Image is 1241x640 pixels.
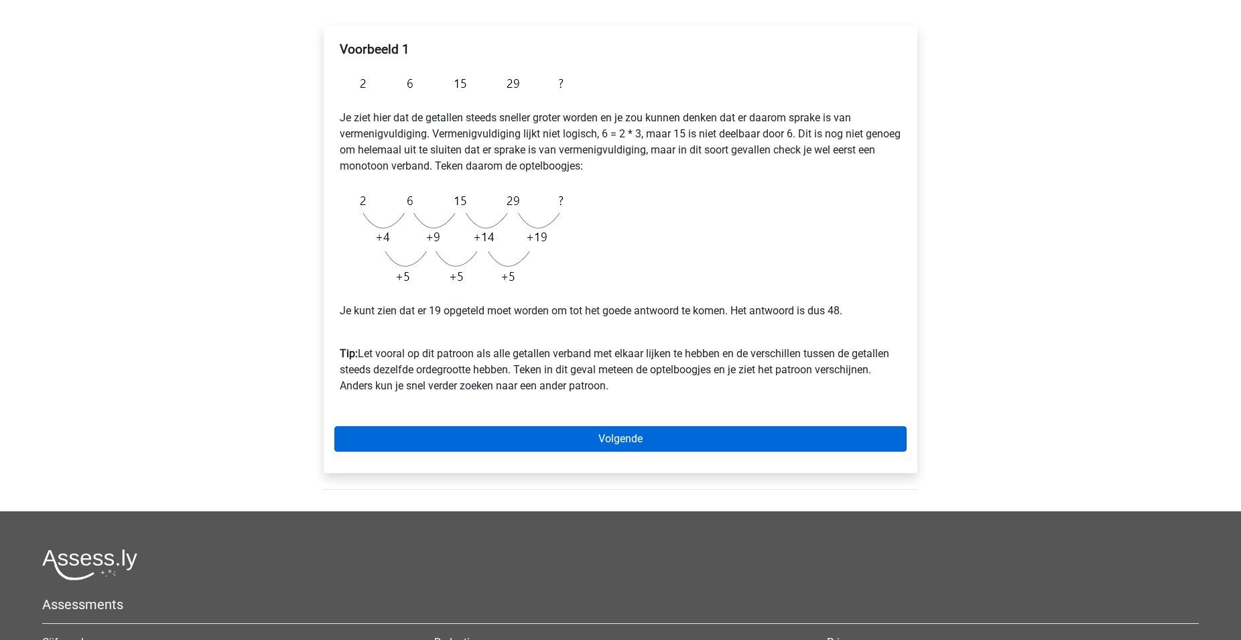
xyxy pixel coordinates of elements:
[42,596,1199,613] h5: Assessments
[340,42,409,57] b: Voorbeeld 1
[340,303,901,319] p: Je kunt zien dat er 19 opgeteld moet worden om tot het goede antwoord te komen. Het antwoord is d...
[340,185,570,292] img: Figure sequences Example 3 explanation.png
[340,110,901,174] p: Je ziet hier dat de getallen steeds sneller groter worden en je zou kunnen denken dat er daarom s...
[340,347,358,360] b: Tip:
[340,68,570,99] img: Figure sequences Example 3.png
[334,426,907,452] a: Volgende
[42,549,137,580] img: Assessly logo
[340,330,901,394] p: Let vooral op dit patroon als alle getallen verband met elkaar lijken te hebben en de verschillen...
